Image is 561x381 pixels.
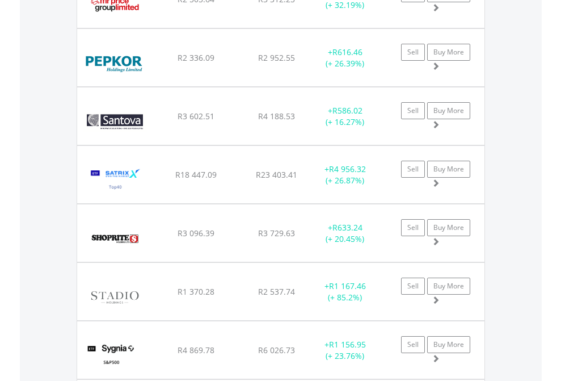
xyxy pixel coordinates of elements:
a: Buy More [427,278,470,295]
img: EQU.ZA.SDO.png [83,277,147,317]
span: R4 188.53 [258,111,295,122]
div: + (+ 20.45%) [310,222,381,245]
a: Buy More [427,102,470,119]
div: + (+ 85.2%) [310,280,381,303]
span: R23 403.41 [256,169,297,180]
a: Sell [401,219,425,236]
img: EQU.ZA.STX40.png [83,160,148,200]
span: R1 370.28 [178,286,214,297]
a: Sell [401,336,425,353]
span: R3 729.63 [258,228,295,238]
img: EQU.ZA.SHP.png [83,219,147,259]
a: Sell [401,102,425,119]
div: + (+ 26.87%) [310,164,381,186]
img: EQU.ZA.SNV.png [83,102,147,142]
span: R3 096.39 [178,228,214,238]
img: EQU.ZA.SYG500.png [83,336,140,376]
span: R4 956.32 [329,164,366,174]
a: Buy More [427,219,470,236]
a: Sell [401,44,425,61]
span: R2 952.55 [258,52,295,63]
span: R4 869.78 [178,345,214,355]
span: R1 156.95 [329,339,366,350]
img: EQU.ZA.PPH.png [83,43,147,83]
span: R1 167.46 [329,280,366,291]
a: Buy More [427,44,470,61]
a: Sell [401,161,425,178]
a: Buy More [427,161,470,178]
span: R3 602.51 [178,111,214,122]
span: R6 026.73 [258,345,295,355]
span: R2 537.74 [258,286,295,297]
a: Buy More [427,336,470,353]
span: R616.46 [332,47,362,57]
div: + (+ 16.27%) [310,105,381,128]
span: R18 447.09 [175,169,217,180]
div: + (+ 26.39%) [310,47,381,69]
span: R633.24 [332,222,362,233]
a: Sell [401,278,425,295]
span: R586.02 [332,105,362,116]
span: R2 336.09 [178,52,214,63]
div: + (+ 23.76%) [310,339,381,362]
